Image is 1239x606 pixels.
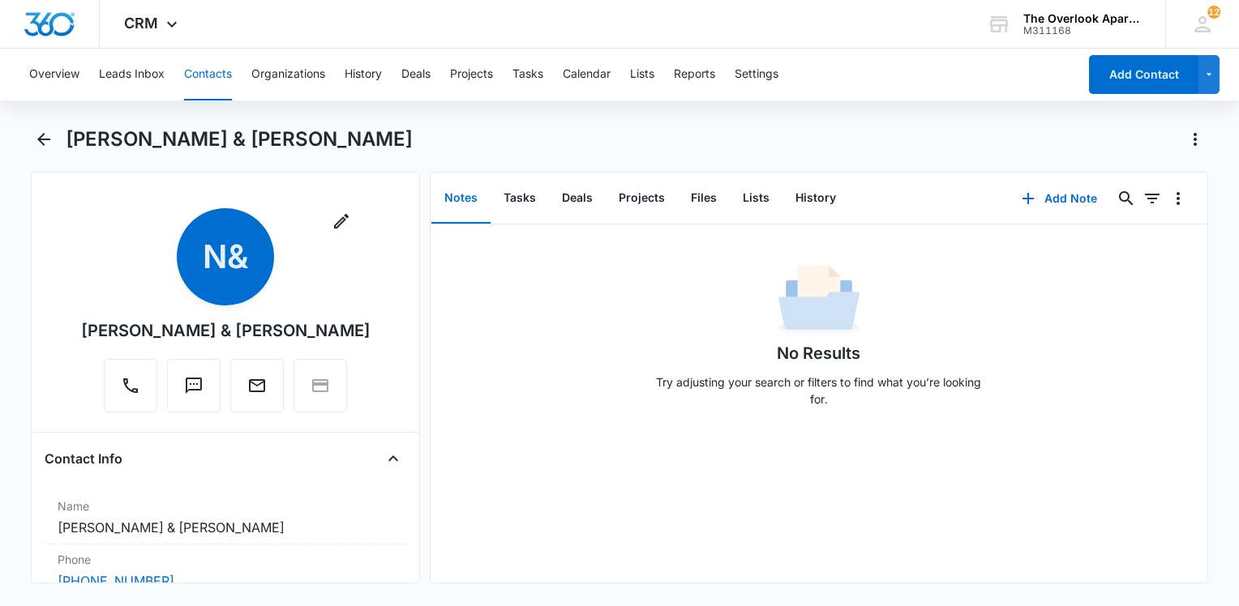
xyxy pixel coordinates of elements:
[31,126,56,152] button: Back
[1139,186,1165,211] button: Filters
[58,497,393,514] label: Name
[1207,6,1220,19] span: 12
[29,49,79,100] button: Overview
[58,518,393,537] dd: [PERSON_NAME] & [PERSON_NAME]
[58,571,174,591] a: [PHONE_NUMBER]
[45,544,406,598] div: Phone[PHONE_NUMBER]
[563,49,611,100] button: Calendar
[167,384,221,398] a: Text
[777,341,860,365] h1: No Results
[81,318,371,343] div: [PERSON_NAME] & [PERSON_NAME]
[230,384,284,398] a: Email
[674,49,715,100] button: Reports
[104,359,157,412] button: Call
[230,359,284,412] button: Email
[1113,186,1139,211] button: Search...
[1005,179,1113,218] button: Add Note
[401,49,431,100] button: Deals
[606,173,678,224] button: Projects
[630,49,654,100] button: Lists
[58,551,393,568] label: Phone
[450,49,493,100] button: Projects
[491,173,549,224] button: Tasks
[730,173,782,224] button: Lists
[104,384,157,398] a: Call
[177,208,274,305] span: N&
[1165,186,1191,211] button: Overflow Menu
[1089,55,1198,94] button: Add Contact
[549,173,606,224] button: Deals
[167,359,221,412] button: Text
[99,49,165,100] button: Leads Inbox
[512,49,543,100] button: Tasks
[251,49,325,100] button: Organizations
[1207,6,1220,19] div: notifications count
[649,373,989,408] p: Try adjusting your search or filters to find what you’re looking for.
[45,491,406,544] div: Name[PERSON_NAME] & [PERSON_NAME]
[380,446,406,472] button: Close
[45,449,122,468] h4: Contact Info
[66,127,413,151] h1: [PERSON_NAME] & [PERSON_NAME]
[124,15,158,32] span: CRM
[184,49,232,100] button: Contacts
[778,260,860,341] img: No Data
[345,49,382,100] button: History
[1023,12,1142,25] div: account name
[1182,126,1208,152] button: Actions
[1023,25,1142,36] div: account id
[431,173,491,224] button: Notes
[735,49,778,100] button: Settings
[678,173,730,224] button: Files
[782,173,849,224] button: History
